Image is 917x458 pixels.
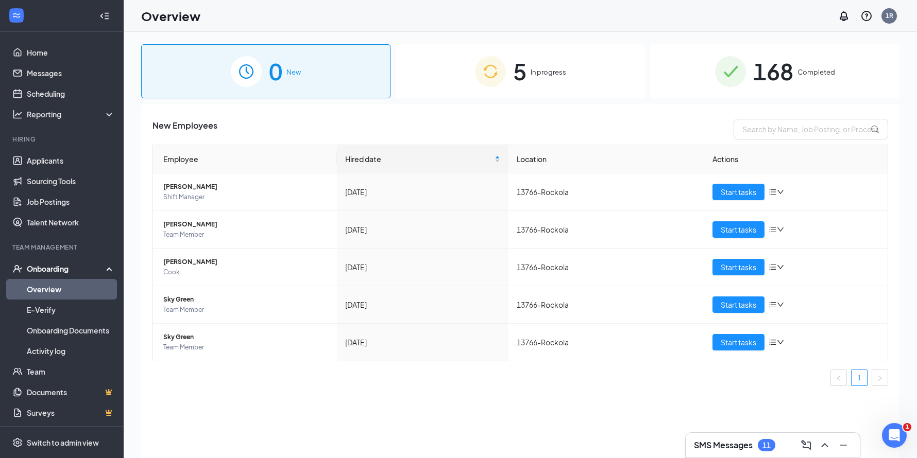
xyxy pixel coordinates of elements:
a: Scheduling [27,83,115,104]
span: bars [769,301,777,309]
span: Shift Manager [163,192,329,202]
th: Employee [153,145,337,173]
svg: Settings [12,437,23,448]
span: 0 [269,54,282,89]
span: Sky Green [163,332,329,342]
span: down [777,301,784,308]
div: 1R [886,11,893,20]
a: Activity log [27,341,115,361]
button: Start tasks [712,259,765,275]
td: 13766-Rockola [508,249,704,286]
span: [PERSON_NAME] [163,182,329,192]
span: bars [769,188,777,196]
span: left [836,375,842,381]
span: Sky Green [163,294,329,305]
a: Sourcing Tools [27,171,115,191]
span: New [286,67,301,77]
span: New Employees [152,119,217,139]
span: down [777,263,784,271]
svg: QuestionInfo [860,10,873,22]
span: In progress [531,67,566,77]
button: Start tasks [712,221,765,238]
td: 13766-Rockola [508,286,704,324]
div: [DATE] [345,224,501,235]
a: Team [27,361,115,382]
li: 1 [851,369,868,386]
a: 1 [852,370,867,385]
button: ChevronUp [817,437,833,453]
span: Completed [797,67,835,77]
svg: Collapse [99,11,110,21]
span: down [777,339,784,346]
svg: ChevronUp [819,439,831,451]
div: Switch to admin view [27,437,99,448]
span: [PERSON_NAME] [163,257,329,267]
div: Hiring [12,135,113,144]
svg: Minimize [837,439,850,451]
button: right [872,369,888,386]
input: Search by Name, Job Posting, or Process [734,119,888,139]
svg: WorkstreamLogo [11,10,22,21]
span: Cook [163,267,329,277]
div: Onboarding [27,263,106,274]
span: Start tasks [721,337,756,348]
a: Home [27,42,115,63]
span: Team Member [163,305,329,315]
div: [DATE] [345,186,501,198]
a: Talent Network [27,212,115,233]
button: Start tasks [712,296,765,313]
th: Actions [704,145,888,173]
a: Job Postings [27,191,115,212]
span: [PERSON_NAME] [163,219,329,230]
svg: ComposeMessage [800,439,812,451]
th: Location [508,145,704,173]
svg: Analysis [12,109,23,119]
button: Start tasks [712,184,765,200]
div: [DATE] [345,261,501,273]
button: ComposeMessage [798,437,814,453]
li: Previous Page [830,369,847,386]
span: bars [769,338,777,346]
div: [DATE] [345,337,501,348]
button: Minimize [835,437,852,453]
li: Next Page [872,369,888,386]
a: Onboarding Documents [27,320,115,341]
span: down [777,188,784,196]
div: Reporting [27,109,115,119]
h3: SMS Messages [694,439,753,451]
span: right [877,375,883,381]
td: 13766-Rockola [508,173,704,211]
span: Team Member [163,230,329,240]
div: 11 [762,441,771,450]
span: Team Member [163,342,329,353]
a: Messages [27,63,115,83]
iframe: Intercom live chat [882,423,907,448]
a: DocumentsCrown [27,382,115,402]
span: down [777,226,784,233]
span: Start tasks [721,186,756,198]
div: [DATE] [345,299,501,310]
span: Start tasks [721,299,756,310]
td: 13766-Rockola [508,324,704,361]
span: Start tasks [721,261,756,273]
a: E-Verify [27,300,115,320]
span: Start tasks [721,224,756,235]
button: Start tasks [712,334,765,350]
span: 5 [513,54,527,89]
a: Applicants [27,150,115,171]
span: 1 [903,423,911,431]
svg: UserCheck [12,263,23,274]
a: SurveysCrown [27,402,115,423]
svg: Notifications [838,10,850,22]
td: 13766-Rockola [508,211,704,249]
span: bars [769,225,777,234]
span: Hired date [345,153,493,165]
div: Team Management [12,243,113,252]
button: left [830,369,847,386]
span: bars [769,263,777,271]
a: Overview [27,279,115,300]
h1: Overview [141,7,200,25]
span: 168 [753,54,793,89]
